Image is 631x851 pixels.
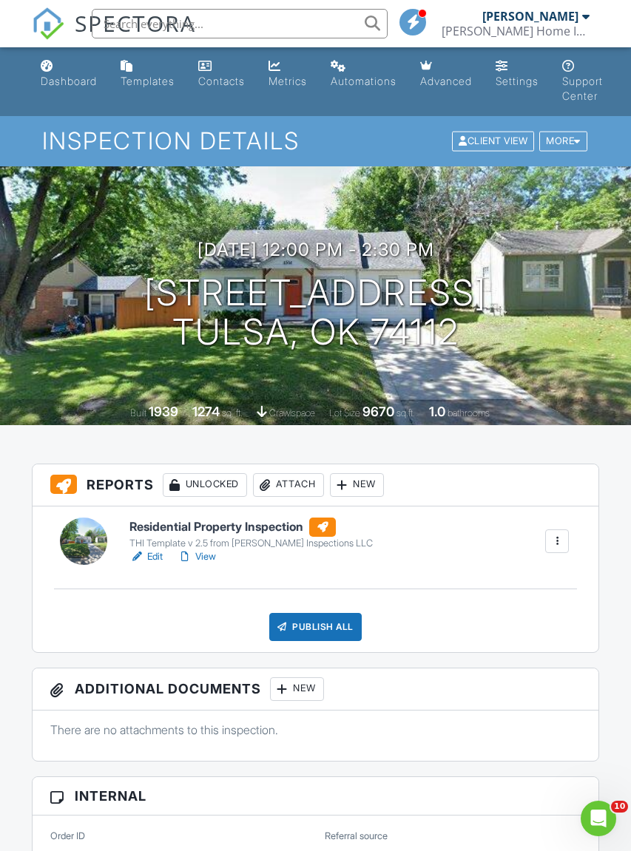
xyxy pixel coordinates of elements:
[611,801,628,813] span: 10
[451,135,538,146] a: Client View
[397,407,415,418] span: sq.ft.
[163,473,247,497] div: Unlocked
[442,24,590,38] div: Tucker Home Inspections
[42,128,589,154] h1: Inspection Details
[32,20,196,51] a: SPECTORA
[178,549,216,564] a: View
[129,518,373,550] a: Residential Property Inspection THI Template v 2.5 from [PERSON_NAME] Inspections LLC
[325,53,402,95] a: Automations (Basic)
[129,549,163,564] a: Edit
[270,677,324,701] div: New
[130,407,146,418] span: Built
[269,613,362,641] div: Publish All
[490,53,544,95] a: Settings
[420,75,472,87] div: Advanced
[92,9,388,38] input: Search everything...
[32,7,64,40] img: The Best Home Inspection Software - Spectora
[33,777,599,816] h3: Internal
[253,473,324,497] div: Attach
[452,132,534,152] div: Client View
[330,473,384,497] div: New
[33,668,599,711] h3: Additional Documents
[429,404,445,419] div: 1.0
[556,53,609,110] a: Support Center
[198,240,434,260] h3: [DATE] 12:00 pm - 2:30 pm
[482,9,578,24] div: [PERSON_NAME]
[539,132,587,152] div: More
[496,75,539,87] div: Settings
[50,722,581,738] p: There are no attachments to this inspection.
[414,53,478,95] a: Advanced
[325,830,388,843] label: Referral source
[263,53,313,95] a: Metrics
[75,7,196,38] span: SPECTORA
[269,407,315,418] span: crawlspace
[269,75,307,87] div: Metrics
[115,53,180,95] a: Templates
[129,538,373,549] div: THI Template v 2.5 from [PERSON_NAME] Inspections LLC
[581,801,616,836] iframe: Intercom live chat
[198,75,245,87] div: Contacts
[192,53,251,95] a: Contacts
[35,53,103,95] a: Dashboard
[129,518,373,537] h6: Residential Property Inspection
[448,407,490,418] span: bathrooms
[192,404,220,419] div: 1274
[329,407,360,418] span: Lot Size
[222,407,243,418] span: sq. ft.
[149,404,178,419] div: 1939
[50,830,85,843] label: Order ID
[562,75,603,102] div: Support Center
[41,75,97,87] div: Dashboard
[33,464,599,506] h3: Reports
[144,274,487,352] h1: [STREET_ADDRESS] Tulsa, OK 74112
[121,75,175,87] div: Templates
[362,404,394,419] div: 9670
[331,75,397,87] div: Automations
